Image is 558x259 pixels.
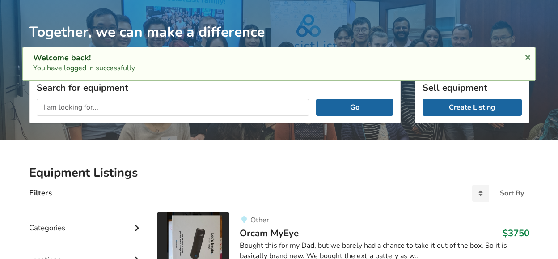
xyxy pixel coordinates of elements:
[240,227,299,239] span: Orcam MyEye
[33,53,525,73] div: You have logged in successfully
[29,165,529,181] h2: Equipment Listings
[37,82,393,93] h3: Search for equipment
[503,227,529,239] h3: $3750
[29,205,144,237] div: Categories
[423,99,522,116] a: Create Listing
[29,0,529,41] h1: Together, we can make a difference
[33,53,525,63] div: Welcome back!
[500,190,524,197] div: Sort By
[250,215,269,225] span: Other
[316,99,393,116] button: Go
[29,188,52,198] h4: Filters
[37,99,309,116] input: I am looking for...
[423,82,522,93] h3: Sell equipment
